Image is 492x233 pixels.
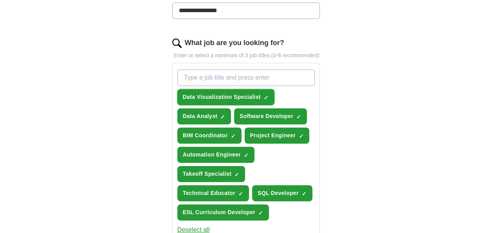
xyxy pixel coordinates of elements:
[250,131,296,140] span: Project Engineer
[302,191,306,197] span: ✓
[252,185,312,201] button: SQL Developer✓
[172,51,320,60] p: Enter or select a minimum of 3 job titles (4-8 recommended)
[299,133,303,139] span: ✓
[177,204,269,220] button: ESL Curriculum Developer✓
[245,127,310,144] button: Project Engineer✓
[183,112,218,120] span: Data Analyst
[240,112,293,120] span: Software Developer
[234,171,239,178] span: ✓
[238,191,243,197] span: ✓
[177,166,245,182] button: Takeoff Specialist✓
[264,95,269,101] span: ✓
[296,114,301,120] span: ✓
[258,210,263,216] span: ✓
[177,89,274,105] button: Data Visualization Specialist✓
[183,170,231,178] span: Takeoff Specialist
[231,133,236,139] span: ✓
[234,108,307,124] button: Software Developer✓
[183,151,241,159] span: Automation Engineer
[183,189,235,197] span: Technical Educator
[183,131,228,140] span: BIM Coordinator
[258,189,299,197] span: SQL Developer
[244,152,249,158] span: ✓
[177,127,241,144] button: BIM Coordinator✓
[183,208,256,217] span: ESL Curriculum Developer
[177,108,231,124] button: Data Analyst✓
[185,38,284,48] label: What job are you looking for?
[177,185,249,201] button: Technical Educator✓
[183,93,261,101] span: Data Visualization Specialist
[177,69,315,86] input: Type a job title and press enter
[220,114,225,120] span: ✓
[177,147,254,163] button: Automation Engineer✓
[172,38,182,48] img: search.png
